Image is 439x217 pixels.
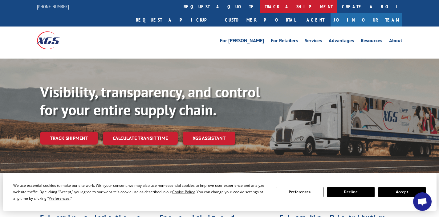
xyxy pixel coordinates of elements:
[276,187,323,197] button: Preferences
[40,82,260,119] b: Visibility, transparency, and control for your entire supply chain.
[331,13,402,27] a: Join Our Team
[271,38,298,45] a: For Retailers
[3,173,437,211] div: Cookie Consent Prompt
[413,192,432,211] div: Open chat
[361,38,382,45] a: Resources
[329,38,354,45] a: Advantages
[300,13,331,27] a: Agent
[49,196,70,201] span: Preferences
[131,13,220,27] a: Request a pickup
[183,132,235,145] a: XGS ASSISTANT
[220,38,264,45] a: For [PERSON_NAME]
[37,3,69,10] a: [PHONE_NUMBER]
[172,189,195,194] span: Cookie Policy
[220,13,300,27] a: Customer Portal
[40,132,98,145] a: Track shipment
[389,38,402,45] a: About
[327,187,375,197] button: Decline
[378,187,426,197] button: Accept
[103,132,178,145] a: Calculate transit time
[13,182,268,202] div: We use essential cookies to make our site work. With your consent, we may also use non-essential ...
[305,38,322,45] a: Services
